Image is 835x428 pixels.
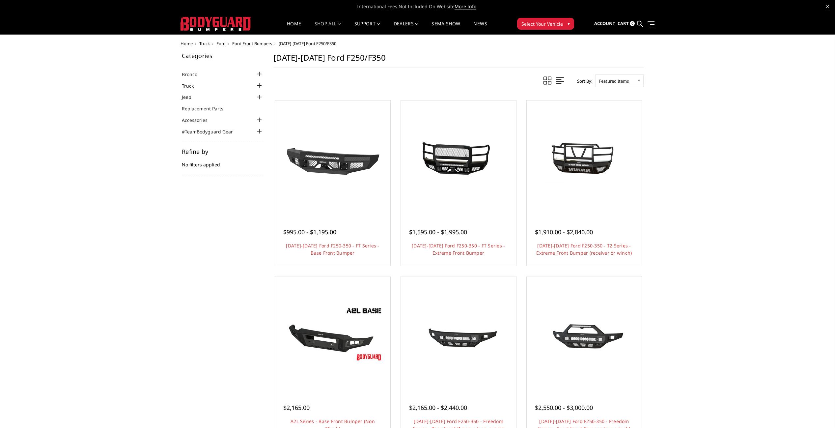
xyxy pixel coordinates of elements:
[630,21,635,26] span: 0
[283,404,310,412] span: $2,165.00
[535,228,593,236] span: $1,910.00 - $2,840.00
[403,278,515,390] a: 2017-2022 Ford F250-350 - Freedom Series - Base Front Bumper (non-winch) 2017-2022 Ford F250-350 ...
[199,41,210,46] a: Truck
[182,117,216,124] a: Accessories
[536,243,632,256] a: [DATE]-[DATE] Ford F250-350 - T2 Series - Extreme Front Bumper (receiver or winch)
[283,228,336,236] span: $995.00 - $1,195.00
[403,102,515,214] a: 2017-2022 Ford F250-350 - FT Series - Extreme Front Bumper 2017-2022 Ford F250-350 - FT Series - ...
[409,404,467,412] span: $2,165.00 - $2,440.00
[455,3,476,10] a: More Info
[182,71,206,78] a: Bronco
[412,243,505,256] a: [DATE]-[DATE] Ford F250-350 - FT Series - Extreme Front Bumper
[354,21,380,34] a: Support
[182,149,264,155] h5: Refine by
[287,21,301,34] a: Home
[182,94,200,100] a: Jeep
[594,15,615,33] a: Account
[181,17,251,31] img: BODYGUARD BUMPERS
[182,105,232,112] a: Replacement Parts
[280,128,385,188] img: 2017-2022 Ford F250-350 - FT Series - Base Front Bumper
[517,18,574,30] button: Select Your Vehicle
[431,21,460,34] a: SEMA Show
[573,76,592,86] label: Sort By:
[618,20,629,26] span: Cart
[594,20,615,26] span: Account
[286,243,379,256] a: [DATE]-[DATE] Ford F250-350 - FT Series - Base Front Bumper
[521,20,563,27] span: Select Your Vehicle
[528,102,640,214] a: 2017-2022 Ford F250-350 - T2 Series - Extreme Front Bumper (receiver or winch) 2017-2022 Ford F25...
[182,128,241,135] a: #TeamBodyguard Gear
[216,41,226,46] a: Ford
[528,278,640,390] a: 2017-2022 Ford F250-350 - Freedom Series - Sport Front Bumper (non-winch) 2017-2022 Ford F250-350...
[182,53,264,59] h5: Categories
[273,53,644,68] h1: [DATE]-[DATE] Ford F250/F350
[277,278,389,390] a: A2L Series - Base Front Bumper (Non Winch) A2L Series - Base Front Bumper (Non Winch)
[279,41,336,46] span: [DATE]-[DATE] Ford F250/F350
[181,41,193,46] a: Home
[568,20,570,27] span: ▾
[618,15,635,33] a: Cart 0
[232,41,272,46] a: Ford Front Bumpers
[277,102,389,214] a: 2017-2022 Ford F250-350 - FT Series - Base Front Bumper
[394,21,419,34] a: Dealers
[182,82,202,89] a: Truck
[182,149,264,175] div: No filters applied
[473,21,487,34] a: News
[535,404,593,412] span: $2,550.00 - $3,000.00
[409,228,467,236] span: $1,595.00 - $1,995.00
[315,21,341,34] a: shop all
